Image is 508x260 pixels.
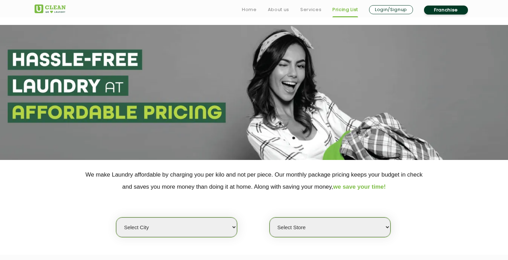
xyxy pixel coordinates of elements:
[424,6,468,15] a: Franchise
[332,6,358,14] a: Pricing List
[268,6,289,14] a: About us
[333,183,386,190] span: we save your time!
[300,6,321,14] a: Services
[35,169,473,193] p: We make Laundry affordable by charging you per kilo and not per piece. Our monthly package pricin...
[242,6,257,14] a: Home
[35,5,66,13] img: UClean Laundry and Dry Cleaning
[369,5,413,14] a: Login/Signup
